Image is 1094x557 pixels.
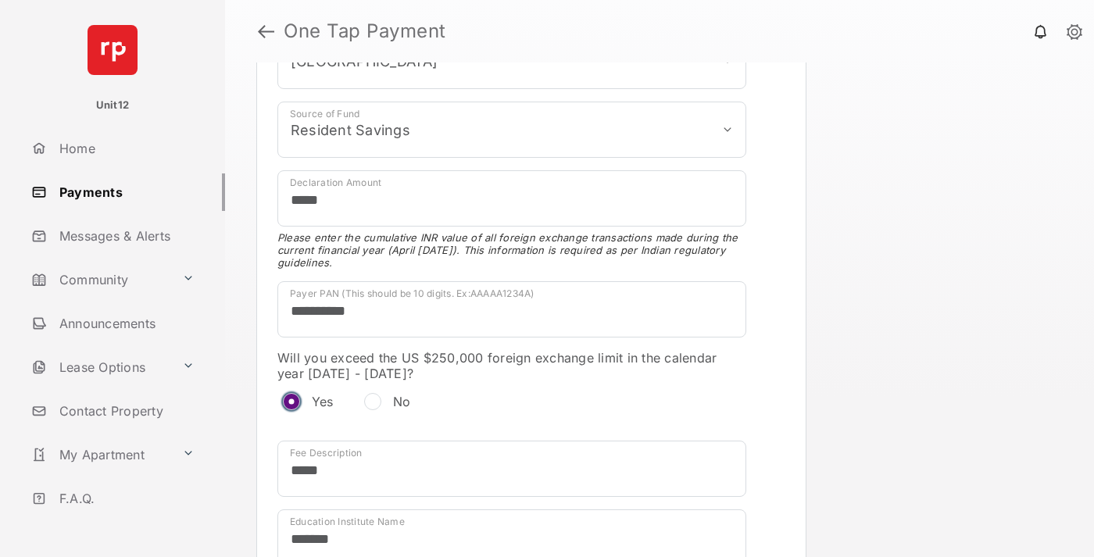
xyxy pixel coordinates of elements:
[277,350,746,381] label: Will you exceed the US $250,000 foreign exchange limit in the calendar year [DATE] - [DATE]?
[25,130,225,167] a: Home
[25,217,225,255] a: Messages & Alerts
[25,436,176,473] a: My Apartment
[25,173,225,211] a: Payments
[284,22,446,41] strong: One Tap Payment
[25,480,225,517] a: F.A.Q.
[25,392,225,430] a: Contact Property
[277,231,746,269] span: Please enter the cumulative INR value of all foreign exchange transactions made during the curren...
[25,348,176,386] a: Lease Options
[25,261,176,298] a: Community
[88,25,138,75] img: svg+xml;base64,PHN2ZyB4bWxucz0iaHR0cDovL3d3dy53My5vcmcvMjAwMC9zdmciIHdpZHRoPSI2NCIgaGVpZ2h0PSI2NC...
[312,394,334,409] label: Yes
[393,394,411,409] label: No
[25,305,225,342] a: Announcements
[96,98,130,113] p: Unit12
